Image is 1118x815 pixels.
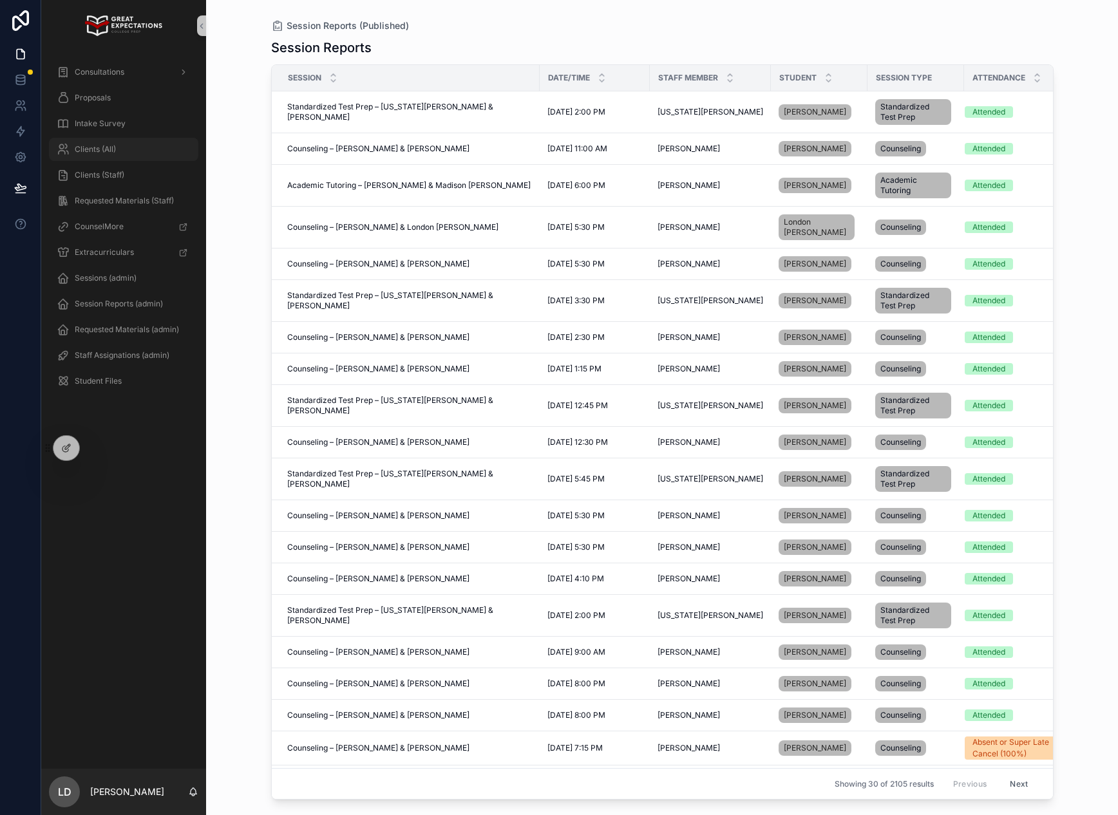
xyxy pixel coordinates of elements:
span: [DATE] 4:10 PM [547,574,604,584]
div: Attended [972,541,1005,553]
span: [DATE] 11:00 AM [547,144,607,154]
a: Counseling [875,359,956,379]
a: [PERSON_NAME] [779,432,860,453]
h1: Session Reports [271,39,372,57]
a: [PERSON_NAME] [779,141,851,156]
a: [PERSON_NAME] [658,574,763,584]
div: Attended [972,363,1005,375]
a: [PERSON_NAME] [779,178,851,193]
span: Intake Survey [75,118,126,129]
a: [DATE] 5:30 PM [547,542,642,552]
span: Counseling [880,511,921,521]
span: Session Type [876,73,932,83]
a: Attended [965,610,1068,621]
a: London [PERSON_NAME] [779,212,860,243]
span: [DATE] 7:15 PM [547,743,603,753]
span: Counseling [880,710,921,720]
a: [DATE] 2:30 PM [547,332,642,342]
a: [DATE] 5:30 PM [547,511,642,521]
a: Standardized Test Prep – [US_STATE][PERSON_NAME] & [PERSON_NAME] [287,469,532,489]
a: Counseling – [PERSON_NAME] & [PERSON_NAME] [287,259,532,269]
div: Attended [972,258,1005,270]
a: Standardized Test Prep – [US_STATE][PERSON_NAME] & [PERSON_NAME] [287,605,532,626]
div: Attended [972,436,1005,448]
a: [DATE] 6:00 PM [547,180,642,191]
span: [PERSON_NAME] [784,610,846,621]
a: Attended [965,541,1068,553]
span: Counseling – [PERSON_NAME] & [PERSON_NAME] [287,259,469,269]
a: [DATE] 9:00 AM [547,647,642,657]
a: [DATE] 1:15 PM [547,364,642,374]
a: [PERSON_NAME] [779,608,851,623]
a: CounselMore [49,215,198,238]
a: Counseling – [PERSON_NAME] & [PERSON_NAME] [287,574,532,584]
a: [PERSON_NAME] [658,222,763,232]
a: Counseling [875,738,956,758]
span: [DATE] 3:30 PM [547,295,605,306]
a: Counseling – [PERSON_NAME] & [PERSON_NAME] [287,332,532,342]
a: [PERSON_NAME] [779,571,851,586]
span: Counseling [880,743,921,753]
span: Standardized Test Prep – [US_STATE][PERSON_NAME] & [PERSON_NAME] [287,102,532,122]
span: Staff Member [658,73,718,83]
a: Counseling [875,432,956,453]
a: Standardized Test Prep [875,390,956,421]
a: [PERSON_NAME] [779,642,860,662]
a: [PERSON_NAME] [779,707,851,723]
a: Counseling – [PERSON_NAME] & [PERSON_NAME] [287,364,532,374]
div: Attended [972,180,1005,191]
a: [PERSON_NAME] [779,330,851,345]
span: [PERSON_NAME] [784,710,846,720]
a: Counseling [875,673,956,694]
a: [PERSON_NAME] [779,605,860,626]
a: Attended [965,106,1068,118]
a: Standardized Test Prep – [US_STATE][PERSON_NAME] & [PERSON_NAME] [287,290,532,311]
span: [PERSON_NAME] [784,542,846,552]
span: [PERSON_NAME] [784,259,846,269]
a: [PERSON_NAME] [658,647,763,657]
span: [PERSON_NAME] [784,295,846,306]
a: Attended [965,436,1068,448]
a: [DATE] 2:00 PM [547,610,642,621]
span: [US_STATE][PERSON_NAME] [658,107,763,117]
div: Attended [972,143,1005,155]
a: Clients (Staff) [49,164,198,187]
div: Attended [972,332,1005,343]
span: [DATE] 12:30 PM [547,437,608,447]
a: Attended [965,678,1068,689]
a: [PERSON_NAME] [779,469,860,489]
a: Counseling – [PERSON_NAME] & [PERSON_NAME] [287,437,532,447]
a: Proposals [49,86,198,109]
span: Counseling [880,144,921,154]
span: [PERSON_NAME] [784,107,846,117]
a: [DATE] 5:30 PM [547,259,642,269]
span: Counseling [880,542,921,552]
a: Intake Survey [49,112,198,135]
a: Counseling – [PERSON_NAME] & [PERSON_NAME] [287,710,532,720]
a: [PERSON_NAME] [779,254,860,274]
a: [DATE] 5:30 PM [547,222,642,232]
a: Attended [965,573,1068,585]
span: [DATE] 8:00 PM [547,679,605,689]
span: [PERSON_NAME] [658,574,720,584]
a: Student Files [49,370,198,393]
a: Absent or Super Late Cancel (100%) [965,736,1068,760]
div: Attended [972,106,1005,118]
span: Proposals [75,93,111,103]
span: Attendance [972,73,1025,83]
a: Session Reports (Published) [271,19,409,32]
a: [US_STATE][PERSON_NAME] [658,295,763,306]
a: Attended [965,646,1068,658]
a: [PERSON_NAME] [779,740,851,756]
a: [DATE] 5:45 PM [547,474,642,484]
a: Standardized Test Prep [875,97,956,127]
a: [PERSON_NAME] [779,705,860,726]
div: Attended [972,221,1005,233]
a: Attended [965,258,1068,270]
span: [PERSON_NAME] [658,511,720,521]
span: [PERSON_NAME] [784,679,846,689]
span: Counseling – [PERSON_NAME] & [PERSON_NAME] [287,144,469,154]
a: [DATE] 12:45 PM [547,400,642,411]
span: [US_STATE][PERSON_NAME] [658,474,763,484]
a: [PERSON_NAME] [779,327,860,348]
